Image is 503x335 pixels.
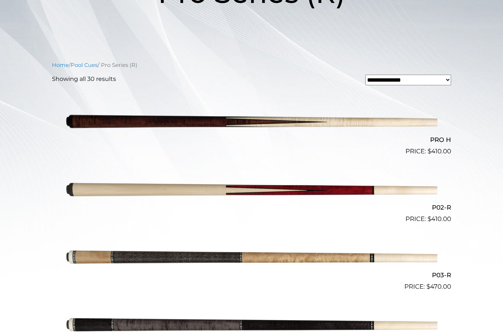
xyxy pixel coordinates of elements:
bdi: 410.00 [428,147,451,155]
a: Home [52,62,69,68]
a: Pool Cues [71,62,98,68]
span: $ [428,147,431,155]
h2: P03-R [52,268,451,282]
span: $ [428,215,431,222]
bdi: 410.00 [428,215,451,222]
bdi: 470.00 [426,283,451,290]
a: P02-R $410.00 [52,159,451,224]
a: P03-R $470.00 [52,227,451,292]
a: PRO H $410.00 [52,91,451,156]
img: P03-R [66,227,437,289]
img: PRO H [66,91,437,153]
img: P02-R [66,159,437,221]
h2: PRO H [52,133,451,146]
p: Showing all 30 results [52,75,116,83]
span: $ [426,283,430,290]
h2: P02-R [52,201,451,214]
nav: Breadcrumb [52,61,451,69]
select: Shop order [365,75,451,85]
